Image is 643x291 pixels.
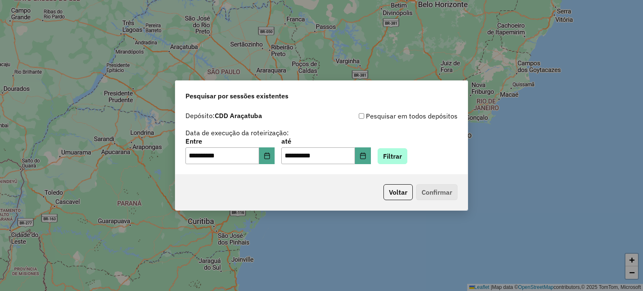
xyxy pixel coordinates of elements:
[185,128,289,138] label: Data de execução da roteirização:
[378,148,407,164] button: Filtrar
[383,184,413,200] button: Voltar
[185,136,275,146] label: Entre
[185,111,262,121] label: Depósito:
[259,147,275,164] button: Choose Date
[215,111,262,120] strong: CDD Araçatuba
[355,147,371,164] button: Choose Date
[281,136,370,146] label: até
[185,91,288,101] span: Pesquisar por sessões existentes
[321,111,458,121] div: Pesquisar em todos depósitos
